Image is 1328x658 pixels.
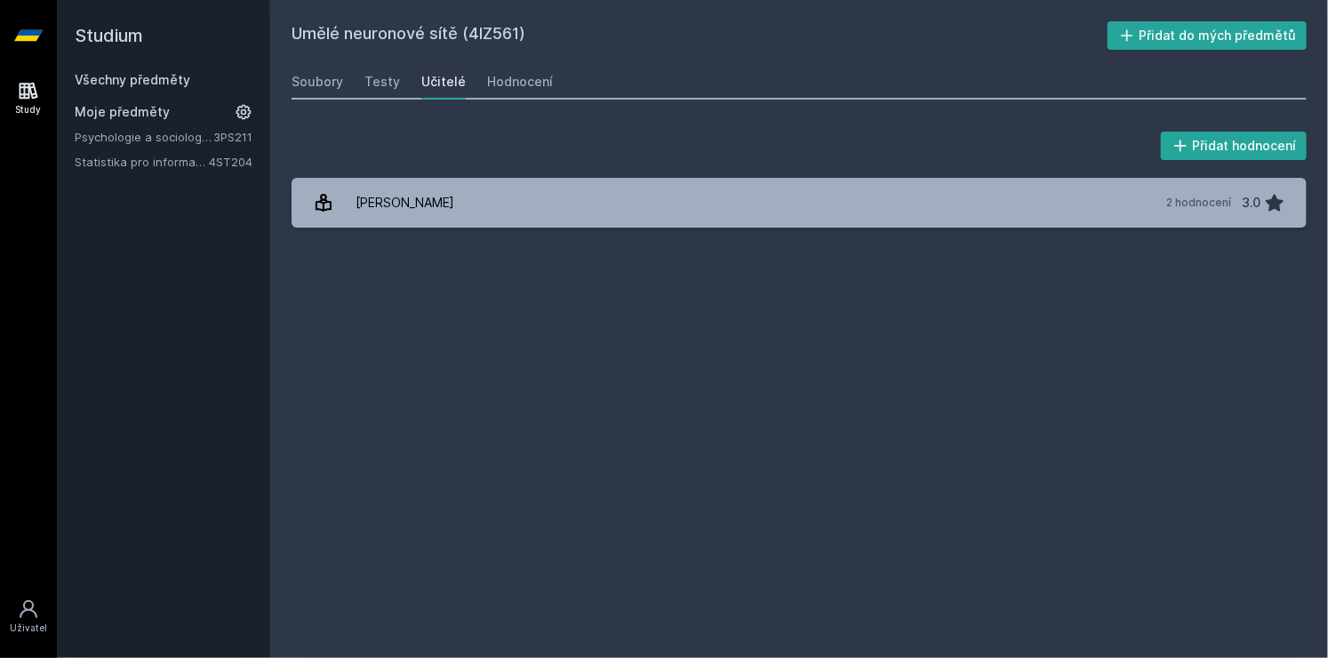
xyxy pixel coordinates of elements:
[10,622,47,635] div: Uživatel
[421,64,466,100] a: Učitelé
[292,64,343,100] a: Soubory
[75,72,190,87] a: Všechny předměty
[421,73,466,91] div: Učitelé
[364,64,400,100] a: Testy
[487,64,553,100] a: Hodnocení
[356,185,454,221] div: [PERSON_NAME]
[487,73,553,91] div: Hodnocení
[16,103,42,116] div: Study
[1108,21,1308,50] button: Přidat do mých předmětů
[209,155,252,169] a: 4ST204
[75,103,170,121] span: Moje předměty
[292,21,1108,50] h2: Umělé neuronové sítě (4IZ561)
[4,590,53,644] a: Uživatel
[4,71,53,125] a: Study
[75,128,213,146] a: Psychologie a sociologie řízení
[364,73,400,91] div: Testy
[1166,196,1231,210] div: 2 hodnocení
[292,178,1307,228] a: [PERSON_NAME] 2 hodnocení 3.0
[213,130,252,144] a: 3PS211
[292,73,343,91] div: Soubory
[75,153,209,171] a: Statistika pro informatiky
[1242,185,1260,221] div: 3.0
[1161,132,1308,160] button: Přidat hodnocení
